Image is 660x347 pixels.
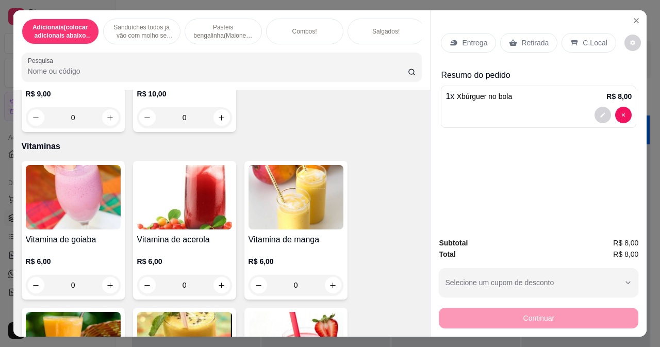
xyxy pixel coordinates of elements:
[606,91,632,102] p: R$ 8,00
[292,27,317,36] p: Combos!
[213,277,230,293] button: increase-product-quantity
[102,277,119,293] button: increase-product-quantity
[30,23,90,40] p: Adicionais(colocar adicionais abaixo do lanche que queira adicionar)
[137,256,232,267] p: R$ 6,00
[439,239,468,247] strong: Subtotal
[213,109,230,126] button: increase-product-quantity
[26,89,121,99] p: R$ 9,00
[26,234,121,246] h4: Vitamina de goiaba
[249,165,343,229] img: product-image
[439,268,638,297] button: Selecione um cupom de desconto
[193,23,253,40] p: Pasteis bengalinha(Maionese temperada ou caso queira milho e azeitona nos pasteis colocar nas obs...
[26,256,121,267] p: R$ 6,00
[139,277,156,293] button: decrease-product-quantity
[22,140,422,153] p: Vitaminas
[595,107,611,123] button: decrease-product-quantity
[624,35,641,51] button: decrease-product-quantity
[28,66,408,76] input: Pesquisa
[251,277,267,293] button: decrease-product-quantity
[28,109,44,126] button: decrease-product-quantity
[613,249,638,260] span: R$ 8,00
[441,69,636,81] p: Resumo do pedido
[439,250,455,258] strong: Total
[137,234,232,246] h4: Vitamina de acerola
[457,92,512,101] span: Xbúrguer no bola
[628,12,645,29] button: Close
[613,237,638,249] span: R$ 8,00
[28,277,44,293] button: decrease-product-quantity
[372,27,400,36] p: Salgados!
[325,277,341,293] button: increase-product-quantity
[249,256,343,267] p: R$ 6,00
[583,38,607,48] p: C.Local
[139,109,156,126] button: decrease-product-quantity
[615,107,632,123] button: decrease-product-quantity
[445,90,512,103] p: 1 x
[521,38,549,48] p: Retirada
[249,234,343,246] h4: Vitamina de manga
[112,23,172,40] p: Sanduíches todos já vão com molho se caso nao queira avisar nas observaçoes
[462,38,487,48] p: Entrega
[102,109,119,126] button: increase-product-quantity
[137,165,232,229] img: product-image
[137,89,232,99] p: R$ 10,00
[28,56,57,65] label: Pesquisa
[26,165,121,229] img: product-image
